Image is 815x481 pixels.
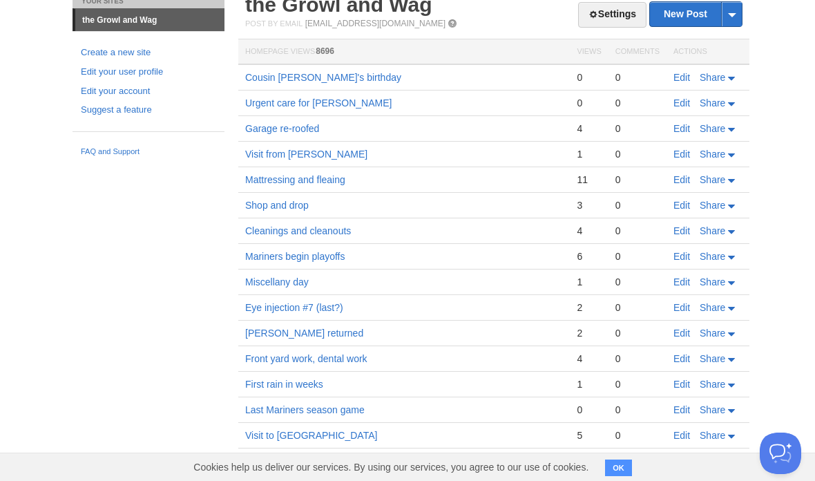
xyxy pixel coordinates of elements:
[673,404,690,415] a: Edit
[245,404,365,415] a: Last Mariners season game
[673,379,690,390] a: Edit
[245,302,343,313] a: Eye injection #7 (last?)
[700,430,725,441] span: Share
[700,200,725,211] span: Share
[615,352,660,365] div: 0
[577,429,601,442] div: 5
[577,71,601,84] div: 0
[605,460,632,476] button: OK
[570,39,608,65] th: Views
[245,276,309,287] a: Miscellany day
[238,39,570,65] th: Homepage Views
[700,353,725,364] span: Share
[577,352,601,365] div: 4
[245,430,377,441] a: Visit to [GEOGRAPHIC_DATA]
[81,46,216,60] a: Create a new site
[81,65,216,79] a: Edit your user profile
[577,199,601,211] div: 3
[673,430,690,441] a: Edit
[577,148,601,160] div: 1
[577,250,601,263] div: 6
[615,122,660,135] div: 0
[667,39,749,65] th: Actions
[577,122,601,135] div: 4
[615,276,660,288] div: 0
[608,39,667,65] th: Comments
[81,103,216,117] a: Suggest a feature
[245,19,303,28] span: Post by Email
[615,97,660,109] div: 0
[245,149,367,160] a: Visit from [PERSON_NAME]
[615,404,660,416] div: 0
[615,199,660,211] div: 0
[673,174,690,185] a: Edit
[673,251,690,262] a: Edit
[81,84,216,99] a: Edit your account
[245,174,345,185] a: Mattressing and fleaing
[673,200,690,211] a: Edit
[700,276,725,287] span: Share
[673,302,690,313] a: Edit
[245,200,309,211] a: Shop and drop
[700,97,725,109] span: Share
[760,433,801,474] iframe: Help Scout Beacon - Open
[615,148,660,160] div: 0
[577,404,601,416] div: 0
[578,2,646,28] a: Settings
[700,404,725,415] span: Share
[180,453,602,481] span: Cookies help us deliver our services. By using our services, you agree to our use of cookies.
[615,225,660,237] div: 0
[316,46,334,56] span: 8696
[700,123,725,134] span: Share
[245,97,392,109] a: Urgent care for [PERSON_NAME]
[673,353,690,364] a: Edit
[75,9,224,31] a: the Growl and Wag
[245,251,345,262] a: Mariners begin playoffs
[245,328,363,339] a: [PERSON_NAME] returned
[577,301,601,314] div: 2
[615,327,660,339] div: 0
[305,19,445,28] a: [EMAIL_ADDRESS][DOMAIN_NAME]
[245,123,319,134] a: Garage re-roofed
[700,251,725,262] span: Share
[700,328,725,339] span: Share
[673,123,690,134] a: Edit
[673,328,690,339] a: Edit
[615,250,660,263] div: 0
[700,149,725,160] span: Share
[673,72,690,83] a: Edit
[700,225,725,236] span: Share
[577,173,601,186] div: 11
[650,2,742,26] a: New Post
[673,276,690,287] a: Edit
[577,327,601,339] div: 2
[245,225,351,236] a: Cleanings and cleanouts
[673,149,690,160] a: Edit
[245,72,401,83] a: Cousin [PERSON_NAME]'s birthday
[615,71,660,84] div: 0
[577,225,601,237] div: 4
[673,225,690,236] a: Edit
[700,379,725,390] span: Share
[245,353,367,364] a: Front yard work, dental work
[577,276,601,288] div: 1
[615,378,660,390] div: 0
[615,173,660,186] div: 0
[700,174,725,185] span: Share
[700,302,725,313] span: Share
[615,301,660,314] div: 0
[615,429,660,442] div: 0
[577,97,601,109] div: 0
[577,378,601,390] div: 1
[81,146,216,158] a: FAQ and Support
[673,97,690,109] a: Edit
[245,379,323,390] a: First rain in weeks
[700,72,725,83] span: Share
